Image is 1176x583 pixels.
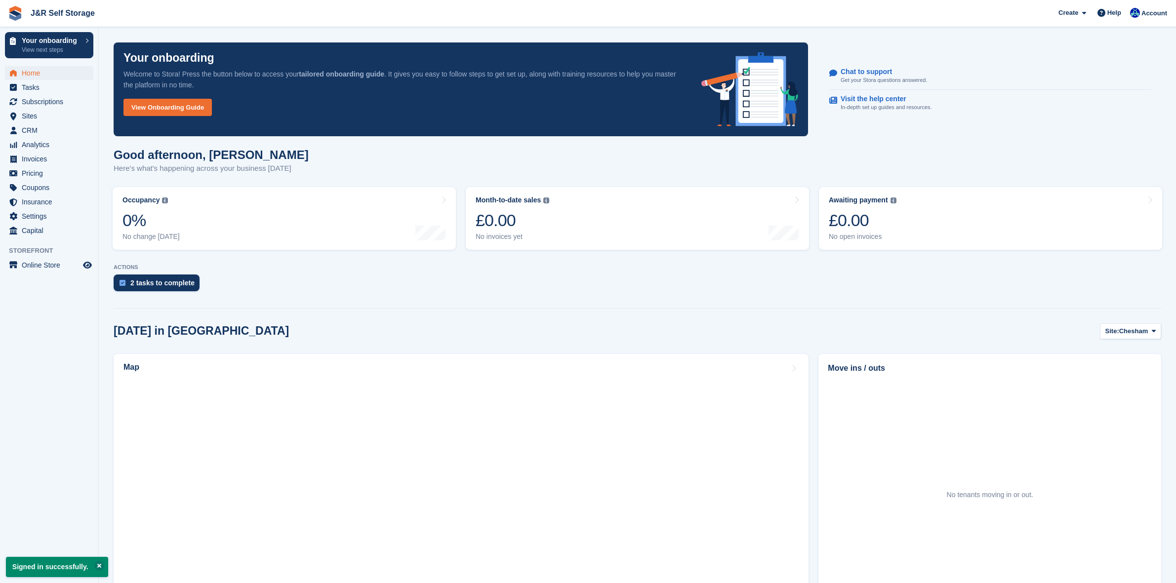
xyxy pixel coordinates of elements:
[828,362,1152,374] h2: Move ins / outs
[829,63,1152,90] a: Chat to support Get your Stora questions answered.
[123,69,686,90] p: Welcome to Stora! Press the button below to access your . It gives you easy to follow steps to ge...
[22,123,81,137] span: CRM
[1105,326,1119,336] span: Site:
[22,166,81,180] span: Pricing
[114,163,309,174] p: Here's what's happening across your business [DATE]
[841,68,919,76] p: Chat to support
[6,557,108,577] p: Signed in successfully.
[22,258,81,272] span: Online Store
[947,490,1033,500] div: No tenants moving in or out.
[841,103,932,112] p: In-depth set up guides and resources.
[5,195,93,209] a: menu
[1119,326,1148,336] span: Chesham
[5,138,93,152] a: menu
[701,52,798,126] img: onboarding-info-6c161a55d2c0e0a8cae90662b2fe09162a5109e8cc188191df67fb4f79e88e88.svg
[5,224,93,237] a: menu
[1130,8,1140,18] img: Steve Revell
[113,187,456,250] a: Occupancy 0% No change [DATE]
[22,152,81,166] span: Invoices
[22,80,81,94] span: Tasks
[5,166,93,180] a: menu
[5,181,93,194] a: menu
[299,70,384,78] strong: tailored onboarding guide
[122,233,180,241] div: No change [DATE]
[22,95,81,109] span: Subscriptions
[162,197,168,203] img: icon-info-grey-7440780725fd019a000dd9b08b2336e03edf1995a4989e88bcd33f0948082b44.svg
[123,363,139,372] h2: Map
[5,209,93,223] a: menu
[476,210,549,231] div: £0.00
[123,99,212,116] a: View Onboarding Guide
[543,197,549,203] img: icon-info-grey-7440780725fd019a000dd9b08b2336e03edf1995a4989e88bcd33f0948082b44.svg
[22,66,81,80] span: Home
[22,45,81,54] p: View next steps
[5,258,93,272] a: menu
[1100,323,1161,340] button: Site: Chesham
[22,224,81,237] span: Capital
[5,152,93,166] a: menu
[476,233,549,241] div: No invoices yet
[22,209,81,223] span: Settings
[5,123,93,137] a: menu
[9,246,98,256] span: Storefront
[1141,8,1167,18] span: Account
[122,196,160,204] div: Occupancy
[114,148,309,161] h1: Good afternoon, [PERSON_NAME]
[130,279,195,287] div: 2 tasks to complete
[22,181,81,194] span: Coupons
[27,5,99,21] a: J&R Self Storage
[829,210,896,231] div: £0.00
[114,274,204,296] a: 2 tasks to complete
[8,6,23,21] img: stora-icon-8386f47178a22dfd0bd8f6a31ec36ba5ce8667c1dd55bd0f319d3a0aa187defe.svg
[5,32,93,58] a: Your onboarding View next steps
[22,138,81,152] span: Analytics
[123,52,214,64] p: Your onboarding
[22,109,81,123] span: Sites
[5,109,93,123] a: menu
[81,259,93,271] a: Preview store
[829,196,888,204] div: Awaiting payment
[891,197,896,203] img: icon-info-grey-7440780725fd019a000dd9b08b2336e03edf1995a4989e88bcd33f0948082b44.svg
[466,187,809,250] a: Month-to-date sales £0.00 No invoices yet
[22,37,81,44] p: Your onboarding
[5,80,93,94] a: menu
[5,95,93,109] a: menu
[829,233,896,241] div: No open invoices
[114,264,1161,271] p: ACTIONS
[22,195,81,209] span: Insurance
[829,90,1152,117] a: Visit the help center In-depth set up guides and resources.
[476,196,541,204] div: Month-to-date sales
[841,95,924,103] p: Visit the help center
[1107,8,1121,18] span: Help
[1058,8,1078,18] span: Create
[5,66,93,80] a: menu
[120,280,125,286] img: task-75834270c22a3079a89374b754ae025e5fb1db73e45f91037f5363f120a921f8.svg
[122,210,180,231] div: 0%
[114,324,289,338] h2: [DATE] in [GEOGRAPHIC_DATA]
[841,76,927,84] p: Get your Stora questions answered.
[819,187,1162,250] a: Awaiting payment £0.00 No open invoices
